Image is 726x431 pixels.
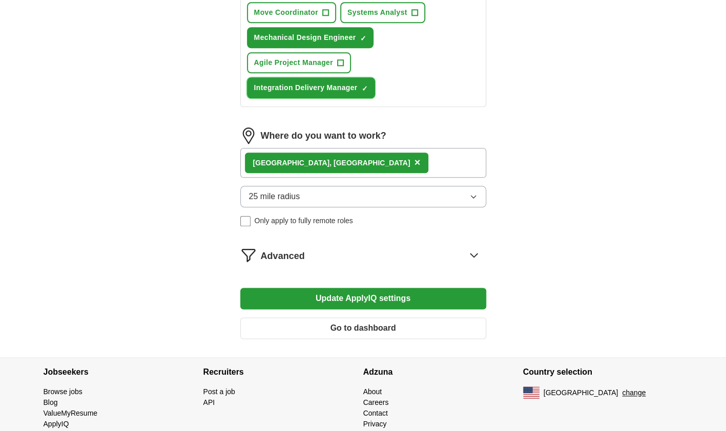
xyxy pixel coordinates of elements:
[363,387,382,396] a: About
[523,386,540,399] img: US flag
[414,155,420,170] button: ×
[255,216,353,226] span: Only apply to fully remote roles
[253,158,410,168] div: [GEOGRAPHIC_DATA], [GEOGRAPHIC_DATA]
[203,398,215,406] a: API
[44,409,98,417] a: ValueMyResume
[44,387,82,396] a: Browse jobs
[254,32,356,43] span: Mechanical Design Engineer
[340,2,425,23] button: Systems Analyst
[240,247,257,263] img: filter
[240,288,486,309] button: Update ApplyIQ settings
[414,157,420,168] span: ×
[347,7,407,18] span: Systems Analyst
[240,127,257,144] img: location.png
[203,387,235,396] a: Post a job
[544,387,618,398] span: [GEOGRAPHIC_DATA]
[240,216,251,226] input: Only apply to fully remote roles
[254,82,358,93] span: Integration Delivery Manager
[361,84,367,93] span: ✓
[363,398,389,406] a: Careers
[247,2,336,23] button: Move Coordinator
[44,420,69,428] a: ApplyIQ
[247,27,374,48] button: Mechanical Design Engineer✓
[360,34,366,42] span: ✓
[363,420,387,428] a: Privacy
[240,317,486,339] button: Go to dashboard
[261,249,305,263] span: Advanced
[254,57,333,68] span: Agile Project Manager
[247,77,376,98] button: Integration Delivery Manager✓
[523,358,683,386] h4: Country selection
[363,409,388,417] a: Contact
[254,7,318,18] span: Move Coordinator
[240,186,486,207] button: 25 mile radius
[44,398,58,406] a: Blog
[622,387,646,398] button: change
[261,129,386,143] label: Where do you want to work?
[249,190,300,203] span: 25 mile radius
[247,52,351,73] button: Agile Project Manager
